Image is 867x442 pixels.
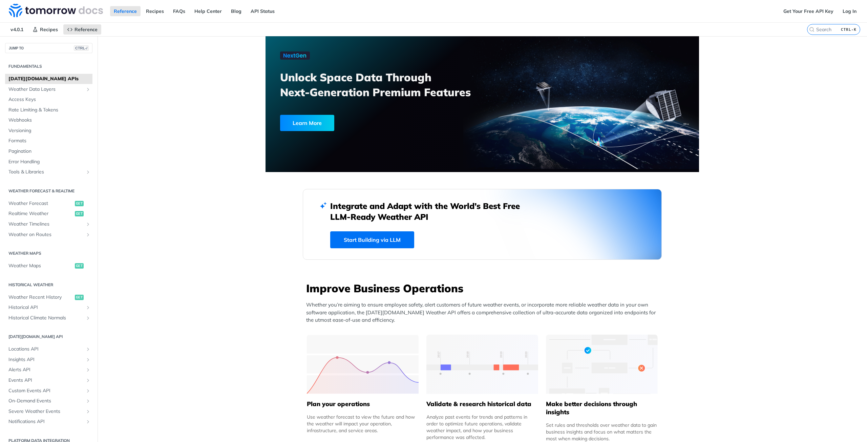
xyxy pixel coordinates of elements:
button: Show subpages for Historical Climate Normals [85,315,91,321]
h3: Unlock Space Data Through Next-Generation Premium Features [280,70,490,100]
button: Show subpages for Historical API [85,305,91,310]
img: Tomorrow.io Weather API Docs [9,4,103,17]
h2: [DATE][DOMAIN_NAME] API [5,334,92,340]
a: Historical APIShow subpages for Historical API [5,302,92,313]
span: Weather Recent History [8,294,73,301]
a: Get Your Free API Key [780,6,837,16]
button: Show subpages for Weather Data Layers [85,87,91,92]
img: 13d7ca0-group-496-2.svg [426,335,538,394]
img: 39565e8-group-4962x.svg [307,335,419,394]
button: Show subpages for On-Demand Events [85,398,91,404]
span: Alerts API [8,366,84,373]
h2: Weather Maps [5,250,92,256]
h2: Integrate and Adapt with the World’s Best Free LLM-Ready Weather API [330,201,530,222]
span: Locations API [8,346,84,353]
div: Use weather forecast to view the future and how the weather will impact your operation, infrastru... [307,414,419,434]
a: Notifications APIShow subpages for Notifications API [5,417,92,427]
img: a22d113-group-496-32x.svg [546,335,658,394]
a: Pagination [5,146,92,156]
span: Realtime Weather [8,210,73,217]
a: Error Handling [5,157,92,167]
span: Insights API [8,356,84,363]
span: Historical Climate Normals [8,315,84,321]
span: Weather on Routes [8,231,84,238]
span: Custom Events API [8,387,84,394]
button: JUMP TOCTRL-/ [5,43,92,53]
a: Rate Limiting & Tokens [5,105,92,115]
div: Set rules and thresholds over weather data to gain business insights and focus on what matters th... [546,422,658,442]
svg: Search [809,27,815,32]
button: Show subpages for Weather on Routes [85,232,91,237]
span: Weather Timelines [8,221,84,228]
button: Show subpages for Events API [85,378,91,383]
button: Show subpages for Severe Weather Events [85,409,91,414]
button: Show subpages for Locations API [85,346,91,352]
span: get [75,211,84,216]
button: Show subpages for Tools & Libraries [85,169,91,175]
span: Reference [75,26,98,33]
span: Events API [8,377,84,384]
span: Weather Maps [8,262,73,269]
a: Custom Events APIShow subpages for Custom Events API [5,386,92,396]
span: get [75,295,84,300]
a: FAQs [169,6,189,16]
span: Severe Weather Events [8,408,84,415]
img: NextGen [280,51,310,60]
a: Recipes [142,6,168,16]
h3: Improve Business Operations [306,281,662,296]
div: Learn More [280,115,334,131]
span: Error Handling [8,159,91,165]
p: Whether you’re aiming to ensure employee safety, alert customers of future weather events, or inc... [306,301,662,324]
span: v4.0.1 [7,24,27,35]
div: Analyze past events for trends and patterns in order to optimize future operations, validate weat... [426,414,538,441]
button: Show subpages for Alerts API [85,367,91,373]
span: Formats [8,138,91,144]
a: Help Center [191,6,226,16]
button: Show subpages for Insights API [85,357,91,362]
a: Recipes [29,24,62,35]
button: Show subpages for Custom Events API [85,388,91,394]
a: Locations APIShow subpages for Locations API [5,344,92,354]
span: Recipes [40,26,58,33]
a: Tools & LibrariesShow subpages for Tools & Libraries [5,167,92,177]
a: Access Keys [5,94,92,105]
a: Historical Climate NormalsShow subpages for Historical Climate Normals [5,313,92,323]
a: Weather Mapsget [5,261,92,271]
span: Historical API [8,304,84,311]
span: get [75,263,84,269]
span: Rate Limiting & Tokens [8,107,91,113]
span: On-Demand Events [8,398,84,404]
a: API Status [247,6,278,16]
a: Weather Data LayersShow subpages for Weather Data Layers [5,84,92,94]
a: Log In [839,6,860,16]
a: Severe Weather EventsShow subpages for Severe Weather Events [5,406,92,417]
h2: Fundamentals [5,63,92,69]
a: Alerts APIShow subpages for Alerts API [5,365,92,375]
button: Show subpages for Weather Timelines [85,222,91,227]
a: Weather on RoutesShow subpages for Weather on Routes [5,230,92,240]
span: Tools & Libraries [8,169,84,175]
a: Webhooks [5,115,92,125]
a: Reference [110,6,141,16]
span: Pagination [8,148,91,155]
span: get [75,201,84,206]
a: Versioning [5,126,92,136]
h5: Validate & research historical data [426,400,538,408]
span: [DATE][DOMAIN_NAME] APIs [8,76,91,82]
h2: Historical Weather [5,282,92,288]
kbd: CTRL-K [839,26,858,33]
a: Formats [5,136,92,146]
a: On-Demand EventsShow subpages for On-Demand Events [5,396,92,406]
a: Weather Forecastget [5,198,92,209]
span: Access Keys [8,96,91,103]
a: Insights APIShow subpages for Insights API [5,355,92,365]
a: Learn More [280,115,448,131]
span: CTRL-/ [74,45,89,51]
a: [DATE][DOMAIN_NAME] APIs [5,74,92,84]
a: Realtime Weatherget [5,209,92,219]
span: Webhooks [8,117,91,124]
h5: Plan your operations [307,400,419,408]
span: Weather Data Layers [8,86,84,93]
button: Show subpages for Notifications API [85,419,91,424]
a: Reference [63,24,101,35]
